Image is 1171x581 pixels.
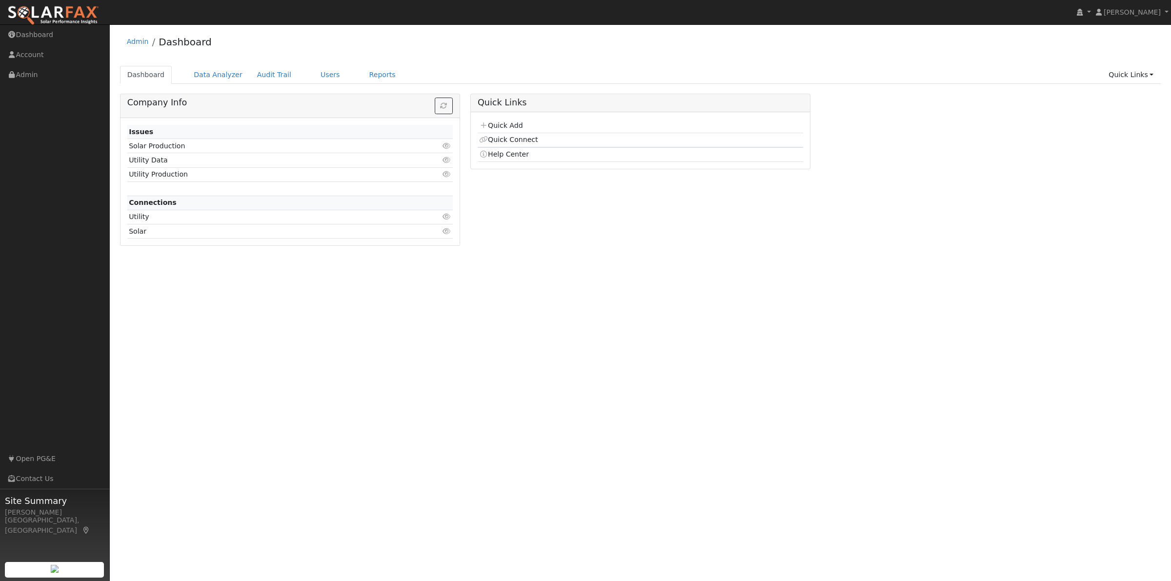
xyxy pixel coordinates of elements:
td: Utility Production [127,167,400,181]
strong: Connections [129,199,177,206]
i: Click to view [443,171,451,178]
i: Click to view [443,213,451,220]
i: Click to view [443,228,451,235]
a: Quick Add [479,121,523,129]
a: Quick Connect [479,136,538,143]
span: [PERSON_NAME] [1104,8,1161,16]
h5: Quick Links [478,98,803,108]
a: Dashboard [120,66,172,84]
a: Dashboard [159,36,212,48]
strong: Issues [129,128,153,136]
div: [PERSON_NAME] [5,507,104,518]
a: Admin [127,38,149,45]
span: Site Summary [5,494,104,507]
td: Utility Data [127,153,400,167]
h5: Company Info [127,98,453,108]
td: Utility [127,210,400,224]
a: Users [313,66,347,84]
img: SolarFax [7,5,99,26]
i: Click to view [443,157,451,163]
img: retrieve [51,565,59,573]
a: Help Center [479,150,529,158]
i: Click to view [443,142,451,149]
a: Quick Links [1101,66,1161,84]
div: [GEOGRAPHIC_DATA], [GEOGRAPHIC_DATA] [5,515,104,536]
a: Map [82,526,91,534]
td: Solar [127,224,400,239]
a: Audit Trail [250,66,299,84]
a: Reports [362,66,403,84]
td: Solar Production [127,139,400,153]
a: Data Analyzer [186,66,250,84]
